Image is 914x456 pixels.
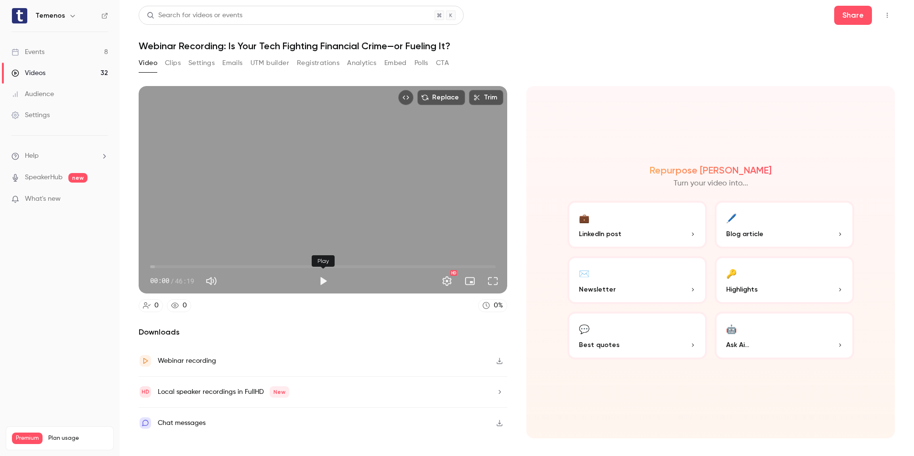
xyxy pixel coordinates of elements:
img: Temenos [12,8,27,23]
p: Turn your video into... [674,178,748,189]
a: 0 [167,299,191,312]
a: SpeakerHub [25,173,63,183]
div: Videos [11,68,45,78]
span: Ask Ai... [726,340,749,350]
div: 💼 [579,210,589,225]
h6: Temenos [35,11,65,21]
div: 🖊️ [726,210,737,225]
span: new [68,173,87,183]
span: 46:19 [175,276,194,286]
button: 💼LinkedIn post [567,201,707,249]
div: Audience [11,89,54,99]
button: Embed video [398,90,413,105]
div: Settings [11,110,50,120]
button: Registrations [297,55,339,71]
span: Blog article [726,229,763,239]
button: Replace [417,90,465,105]
button: ✉️Newsletter [567,256,707,304]
span: Highlights [726,284,758,294]
button: 🖊️Blog article [715,201,854,249]
div: Play [312,255,335,267]
button: Video [139,55,157,71]
button: Share [834,6,872,25]
button: Top Bar Actions [880,8,895,23]
button: Play [314,271,333,291]
span: 00:00 [150,276,169,286]
button: Mute [202,271,221,291]
div: Events [11,47,44,57]
span: Plan usage [48,434,108,442]
h1: Webinar Recording: Is Your Tech Fighting Financial Crime—or Fueling It? [139,40,895,52]
span: What's new [25,194,61,204]
button: Settings [437,271,457,291]
div: Chat messages [158,417,206,429]
a: 0 [139,299,163,312]
button: 💬Best quotes [567,312,707,359]
div: Search for videos or events [147,11,242,21]
div: 00:00 [150,276,194,286]
div: 0 % [494,301,503,311]
div: 🤖 [726,321,737,336]
button: Analytics [347,55,377,71]
button: Full screen [483,271,502,291]
button: UTM builder [250,55,289,71]
div: 💬 [579,321,589,336]
div: HD [450,270,457,276]
div: 🔑 [726,266,737,281]
button: Settings [188,55,215,71]
span: Best quotes [579,340,620,350]
span: / [170,276,174,286]
button: 🔑Highlights [715,256,854,304]
li: help-dropdown-opener [11,151,108,161]
div: Webinar recording [158,355,216,367]
div: 0 [183,301,187,311]
button: Polls [414,55,428,71]
button: Turn on miniplayer [460,271,479,291]
button: Embed [384,55,407,71]
button: Trim [469,90,503,105]
span: LinkedIn post [579,229,621,239]
button: Emails [222,55,242,71]
button: Clips [165,55,181,71]
button: CTA [436,55,449,71]
h2: Repurpose [PERSON_NAME] [650,164,772,176]
span: Premium [12,433,43,444]
a: 0% [478,299,507,312]
span: New [270,386,289,398]
div: 0 [154,301,159,311]
button: 🤖Ask Ai... [715,312,854,359]
div: Local speaker recordings in FullHD [158,386,289,398]
span: Newsletter [579,284,616,294]
div: ✉️ [579,266,589,281]
span: Help [25,151,39,161]
h2: Downloads [139,326,507,338]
